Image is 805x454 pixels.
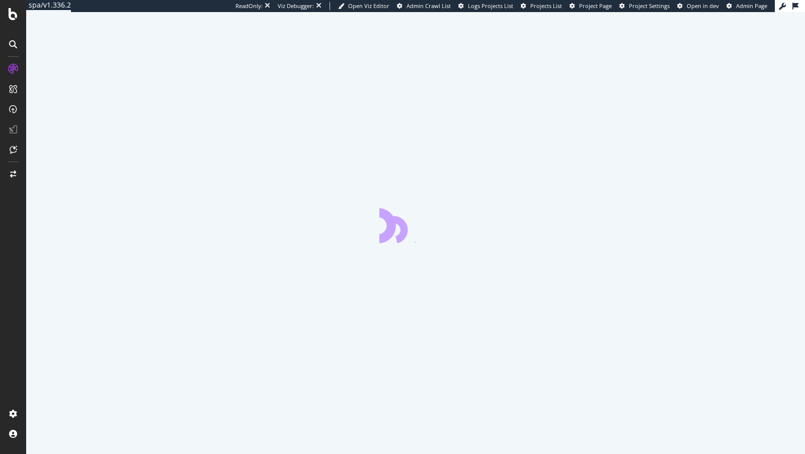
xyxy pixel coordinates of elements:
[629,2,670,10] span: Project Settings
[338,2,389,10] a: Open Viz Editor
[677,2,719,10] a: Open in dev
[570,2,612,10] a: Project Page
[235,2,263,10] div: ReadOnly:
[458,2,513,10] a: Logs Projects List
[530,2,562,10] span: Projects List
[579,2,612,10] span: Project Page
[727,2,767,10] a: Admin Page
[407,2,451,10] span: Admin Crawl List
[397,2,451,10] a: Admin Crawl List
[278,2,314,10] div: Viz Debugger:
[619,2,670,10] a: Project Settings
[521,2,562,10] a: Projects List
[379,207,452,243] div: animation
[736,2,767,10] span: Admin Page
[348,2,389,10] span: Open Viz Editor
[468,2,513,10] span: Logs Projects List
[687,2,719,10] span: Open in dev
